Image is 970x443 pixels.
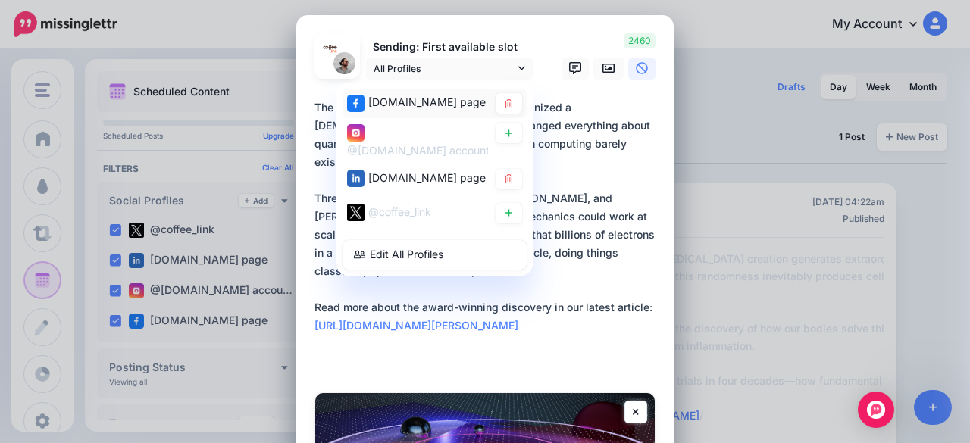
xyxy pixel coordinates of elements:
div: Open Intercom Messenger [858,392,894,428]
img: linkedin-square.png [347,170,365,187]
span: [DOMAIN_NAME] page [368,95,486,108]
img: 302425948_445226804296787_7036658424050383250_n-bsa127303.png [319,38,341,60]
img: facebook-square.png [347,94,365,111]
span: @[DOMAIN_NAME] account [347,143,490,156]
img: 1696256505061-50508.png [333,52,355,74]
span: 2460 [624,33,656,48]
span: All Profiles [374,61,515,76]
img: instagram-square.png [347,123,365,141]
span: @coffee_link [368,204,431,217]
img: twitter-square.png [347,204,365,221]
a: All Profiles [366,58,533,80]
span: [DOMAIN_NAME] page [368,170,486,183]
div: The 2025 Nobel Prize in Physics just recognized a [DEMOGRAPHIC_DATA] experiment that changed ever... [314,98,663,371]
p: Sending: First available slot [366,39,533,56]
a: Edit All Profiles [343,239,527,269]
